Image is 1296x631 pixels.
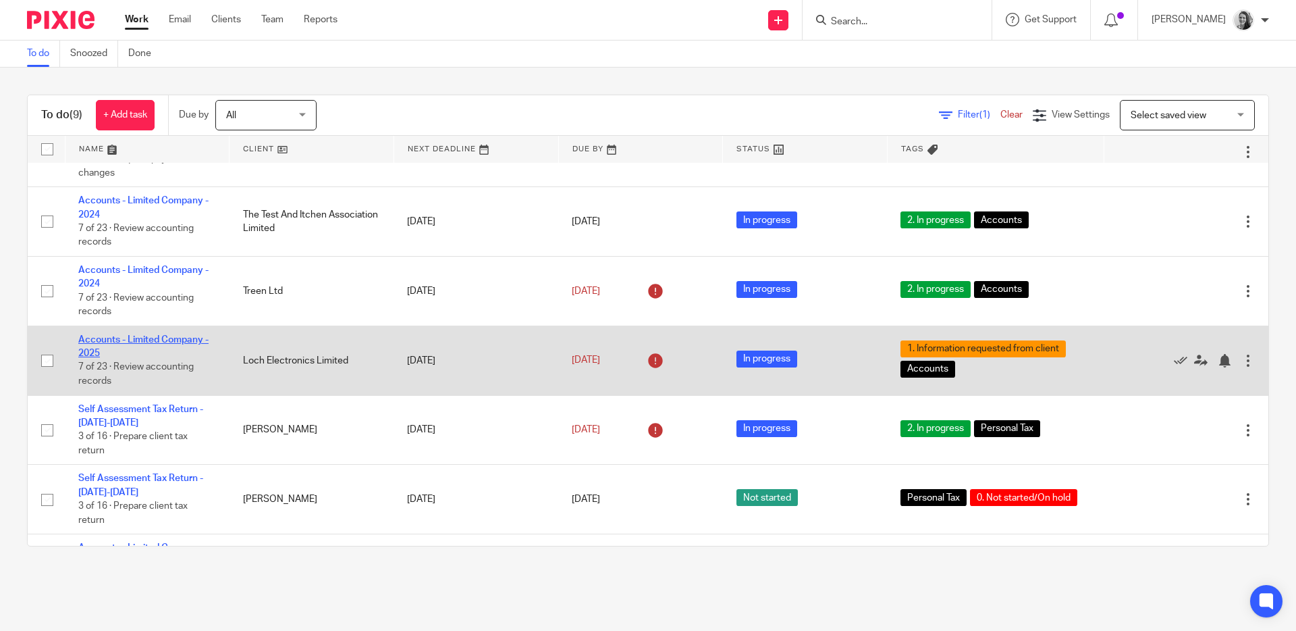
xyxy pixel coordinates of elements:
p: Due by [179,108,209,122]
a: Team [261,13,283,26]
td: Treen Ltd [230,257,394,326]
span: In progress [736,351,797,368]
span: 3 of 16 · Prepare client tax return [78,432,188,456]
td: [DATE] [394,326,558,395]
a: + Add task [96,100,155,130]
span: [DATE] [572,495,600,504]
span: In progress [736,211,797,228]
span: In progress [736,420,797,437]
a: Accounts - Limited Company - 2025 [78,335,209,358]
span: Accounts [974,211,1029,228]
span: 2. In progress [900,211,971,228]
span: Personal Tax [974,420,1040,437]
span: 0. Not started/On hold [970,489,1077,506]
span: Get Support [1025,15,1077,24]
span: (1) [979,110,990,120]
span: 2. In progress [900,420,971,437]
span: Accounts [974,281,1029,298]
a: Mark as done [1174,354,1194,368]
td: [DATE] [394,187,558,257]
a: Done [128,41,161,67]
td: [DATE] [394,534,558,590]
span: (9) [70,109,82,120]
span: View Settings [1052,110,1110,120]
td: [PERSON_NAME] [230,395,394,465]
a: Accounts - Limited Company - 2024 [78,266,209,288]
img: Pixie [27,11,94,29]
span: Tags [901,145,924,153]
td: [DATE] [394,395,558,465]
span: 7 of 23 · Review accounting records [78,293,194,317]
a: Accounts - Limited Company - 2025 [78,543,209,566]
span: [DATE] [572,217,600,226]
p: [PERSON_NAME] [1152,13,1226,26]
span: Select saved view [1131,111,1206,120]
a: Accounts - Limited Company - 2024 [78,196,209,219]
a: To do [27,41,60,67]
span: 7 of 23 · Review accounting records [78,363,194,386]
input: Search [830,16,951,28]
a: Email [169,13,191,26]
span: 0 of 10 · Request payroll changes [78,154,179,178]
td: Bright Side Studios Limited [230,534,394,590]
a: Snoozed [70,41,118,67]
td: [PERSON_NAME] [230,465,394,534]
span: [DATE] [572,425,600,434]
span: Not started [736,489,798,506]
img: IMG-0056.JPG [1233,9,1254,31]
a: Clients [211,13,241,26]
span: In progress [736,281,797,298]
span: 7 of 23 · Review accounting records [78,224,194,247]
span: 2. In progress [900,281,971,298]
span: 3 of 16 · Prepare client tax return [78,501,188,525]
td: [DATE] [394,465,558,534]
td: The Test And Itchen Association Limited [230,187,394,257]
span: 1. Information requested from client [900,340,1066,357]
span: Accounts [900,361,955,378]
a: Reports [304,13,337,26]
a: Self Assessment Tax Return - [DATE]-[DATE] [78,474,203,497]
span: Filter [958,110,1000,120]
a: Self Assessment Tax Return - [DATE]-[DATE] [78,405,203,428]
span: Personal Tax [900,489,967,506]
td: Loch Electronics Limited [230,326,394,395]
span: All [226,111,236,120]
span: [DATE] [572,356,600,365]
a: Work [125,13,148,26]
a: Clear [1000,110,1023,120]
span: [DATE] [572,286,600,296]
td: [DATE] [394,257,558,326]
h1: To do [41,108,82,122]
